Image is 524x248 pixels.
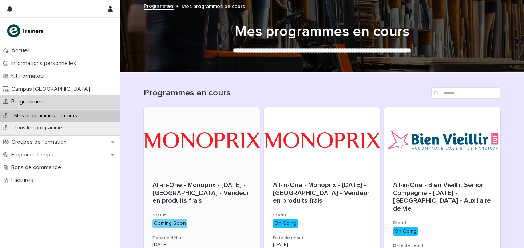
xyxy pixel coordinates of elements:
div: On Going [393,227,418,236]
input: Search [431,87,500,99]
p: Tous les programmes [8,125,71,131]
h3: Statut [273,212,372,218]
p: Campus [GEOGRAPHIC_DATA] [8,86,96,93]
h3: Statut [152,212,251,218]
h1: Programmes en cours [144,88,428,98]
p: Informations personnelles [8,60,82,67]
span: All-in-One - Monoprix - [DATE] - [GEOGRAPHIC_DATA] - Vendeur en produits frais [273,182,371,204]
p: Mes programmes en cours [182,2,245,10]
img: K0CqGN7SDeD6s4JG8KQk [6,24,46,38]
p: Programmes [8,98,49,105]
h1: Mes programmes en cours [144,23,500,40]
p: [DATE] [152,242,251,248]
h3: Date de début [152,235,251,241]
div: Coming Soon [152,219,187,228]
p: Bons de commande [8,164,67,171]
div: On Going [273,219,298,228]
p: Emploi du temps [8,151,59,158]
span: All-in-One - Bien Vieillir, Senior Compagnie - [DATE] - [GEOGRAPHIC_DATA] - Auxiliaire de vie [393,182,493,212]
h3: Date de début [273,235,372,241]
p: [DATE] [273,242,372,248]
p: Factures [8,177,39,184]
p: Accueil [8,47,35,54]
h3: Statut [393,220,492,226]
p: Kit Formateur [8,73,51,80]
a: Programmes [144,1,174,10]
p: Groupes de formation [8,139,72,146]
p: Mes programmes en cours [8,113,83,119]
span: All-in-One - Monoprix - [DATE] - [GEOGRAPHIC_DATA] - Vendeur en produits frais [152,182,251,204]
